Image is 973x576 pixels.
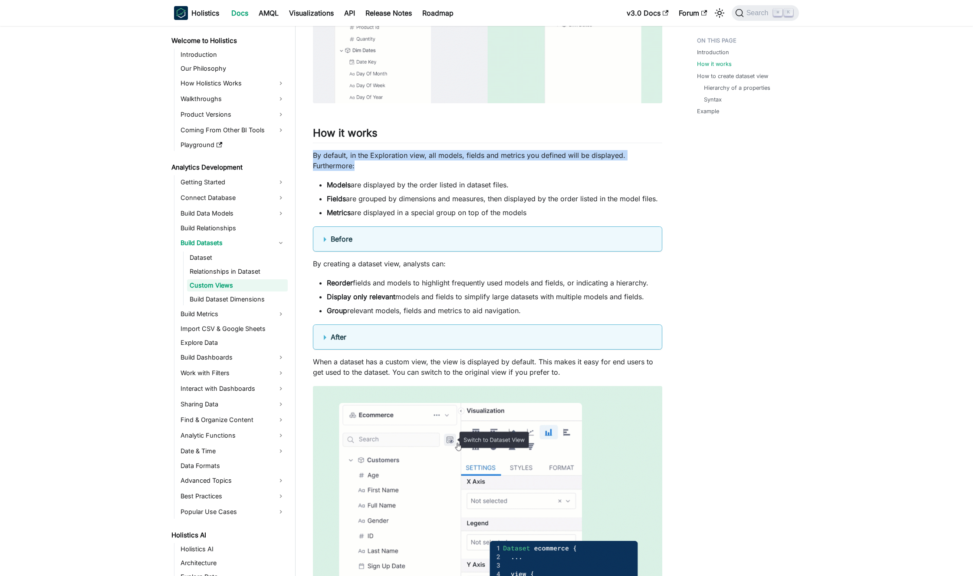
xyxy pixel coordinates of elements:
[165,26,296,576] nav: Docs sidebar
[178,397,288,411] a: Sharing Data
[178,460,288,472] a: Data Formats
[327,208,351,217] strong: Metrics
[327,305,662,316] li: relevant models, fields and metrics to aid navigation.
[178,175,288,189] a: Getting Started
[327,291,662,302] li: models and fields to simplify large datasets with multiple models and fields.
[284,6,339,20] a: Visualizations
[697,72,768,80] a: How to create dataset view
[178,413,288,427] a: Find & Organize Content
[313,259,662,269] p: By creating a dataset view, analysts can:
[327,180,351,189] strong: Models
[339,6,360,20] a: API
[178,366,288,380] a: Work with Filters
[331,333,346,341] b: After
[178,191,288,205] a: Connect Database
[178,62,288,75] a: Our Philosophy
[187,265,288,278] a: Relationships in Dataset
[178,429,288,442] a: Analytic Functions
[327,292,395,301] strong: Display only relevant
[169,161,288,173] a: Analytics Development
[327,193,662,204] li: are grouped by dimensions and measures, then displayed by the order listed in the model files.
[178,92,288,106] a: Walkthroughs
[327,180,662,190] li: are displayed by the order listed in dataset files.
[178,505,288,519] a: Popular Use Cases
[178,489,288,503] a: Best Practices
[773,9,782,16] kbd: ⌘
[327,278,662,288] li: fields and models to highlight frequently used models and fields, or indicating a hierarchy.
[417,6,459,20] a: Roadmap
[178,307,288,321] a: Build Metrics
[178,350,288,364] a: Build Dashboards
[169,529,288,541] a: Holistics AI
[704,84,770,92] a: Hierarchy of a properties
[313,150,662,171] p: By default, in the Exploration view, all models, fields and metrics you defined will be displayed...
[324,234,651,244] summary: Before
[187,252,288,264] a: Dataset
[327,207,662,218] li: are displayed in a special group on top of the models
[178,382,288,396] a: Interact with Dashboards
[178,236,288,250] a: Build Datasets
[253,6,284,20] a: AMQL
[174,6,188,20] img: Holistics
[178,76,288,90] a: How Holistics Works
[187,279,288,291] a: Custom Views
[178,206,288,220] a: Build Data Models
[178,49,288,61] a: Introduction
[621,6,674,20] a: v3.0 Docs
[324,332,651,342] summary: After
[178,543,288,555] a: Holistics AI
[360,6,417,20] a: Release Notes
[327,278,353,287] strong: Reorder
[704,95,722,104] a: Syntax
[674,6,712,20] a: Forum
[174,6,219,20] a: HolisticsHolistics
[327,306,347,315] strong: Group
[713,6,726,20] button: Switch between dark and light mode (currently light mode)
[178,108,288,121] a: Product Versions
[187,293,288,305] a: Build Dataset Dimensions
[191,8,219,18] b: Holistics
[178,444,288,458] a: Date & Time
[697,107,719,115] a: Example
[178,557,288,569] a: Architecture
[226,6,253,20] a: Docs
[178,474,288,488] a: Advanced Topics
[178,337,288,349] a: Explore Data
[313,127,662,143] h2: How it works
[178,123,288,137] a: Coming From Other BI Tools
[784,9,793,16] kbd: K
[169,35,288,47] a: Welcome to Holistics
[697,48,729,56] a: Introduction
[732,5,799,21] button: Search (Command+K)
[327,194,346,203] strong: Fields
[178,139,288,151] a: Playground
[331,235,352,243] b: Before
[313,357,662,377] p: When a dataset has a custom view, the view is displayed by default. This makes it easy for end us...
[697,60,732,68] a: How it works
[744,9,774,17] span: Search
[178,222,288,234] a: Build Relationships
[178,323,288,335] a: Import CSV & Google Sheets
